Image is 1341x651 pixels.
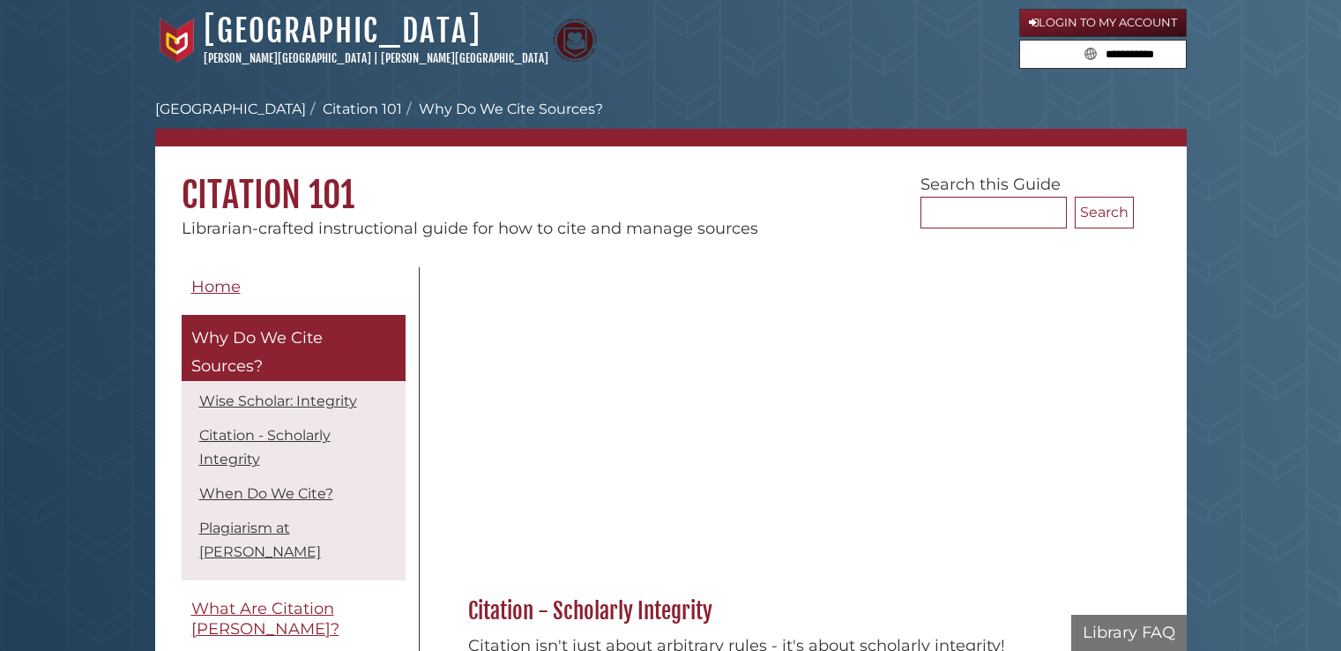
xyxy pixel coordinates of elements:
a: Citation - Scholarly Integrity [199,427,331,468]
li: Why Do We Cite Sources? [402,99,603,120]
img: Calvin Theological Seminary [553,19,597,63]
span: What Are Citation [PERSON_NAME]? [191,599,339,639]
a: Why Do We Cite Sources? [182,315,406,381]
span: Home [191,277,241,296]
a: [PERSON_NAME][GEOGRAPHIC_DATA] [204,51,371,65]
a: [GEOGRAPHIC_DATA] [204,11,481,50]
a: What Are Citation [PERSON_NAME]? [182,589,406,648]
h2: Citation - Scholarly Integrity [459,597,1134,625]
a: [PERSON_NAME][GEOGRAPHIC_DATA] [381,51,548,65]
span: | [374,51,378,65]
img: Calvin University [155,19,199,63]
a: Citation 101 [323,101,402,117]
a: Login to My Account [1019,9,1187,37]
h1: Citation 101 [155,146,1187,217]
a: Wise Scholar: Integrity [199,393,357,409]
a: Home [182,267,406,307]
button: Search [1075,197,1134,228]
form: Search library guides, policies, and FAQs. [1019,40,1187,70]
button: Library FAQ [1071,615,1187,651]
span: Why Do We Cite Sources? [191,328,323,376]
a: [GEOGRAPHIC_DATA] [155,101,306,117]
a: Plagiarism at [PERSON_NAME] [199,520,321,560]
iframe: YouTube video player [458,267,952,545]
button: Search [1079,41,1102,64]
a: When Do We Cite? [199,485,333,502]
nav: breadcrumb [155,99,1187,146]
span: Librarian-crafted instructional guide for how to cite and manage sources [182,219,758,238]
